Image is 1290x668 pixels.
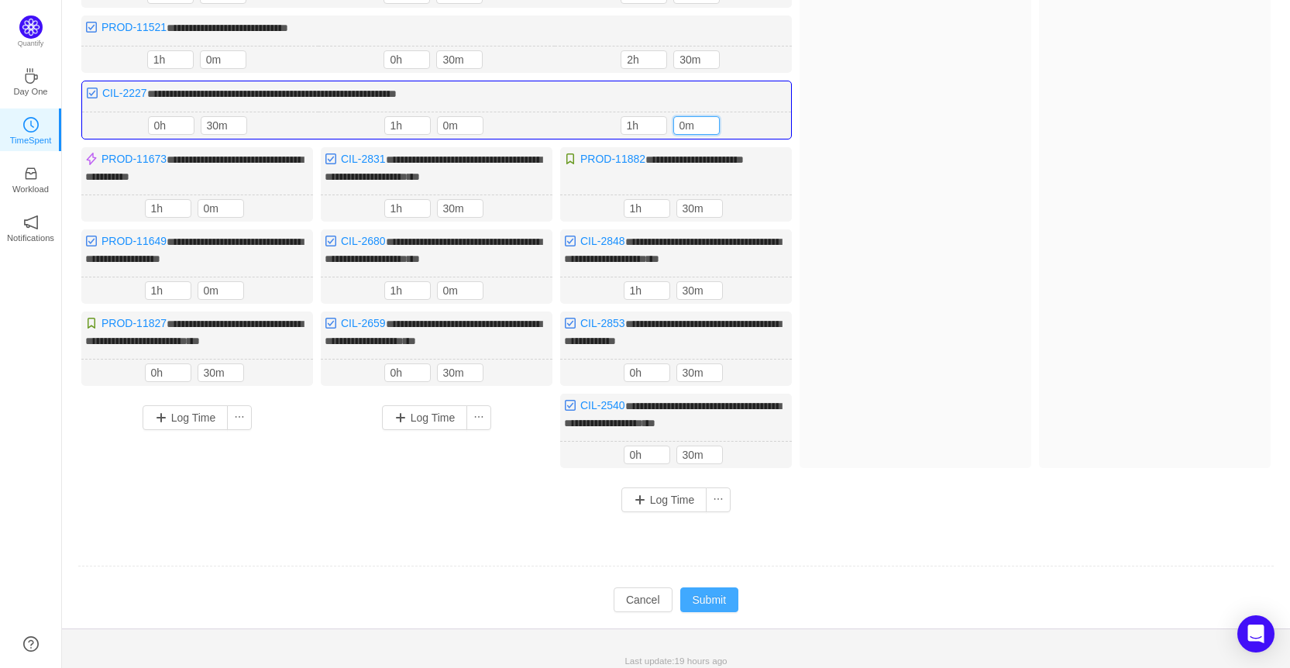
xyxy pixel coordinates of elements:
img: 10318 [564,399,576,411]
img: 10318 [325,235,337,247]
button: Submit [680,587,739,612]
i: icon: notification [23,215,39,230]
a: CIL-2540 [580,399,625,411]
span: Last update: [624,656,727,666]
p: TimeSpent [10,133,52,147]
p: Day One [13,84,47,98]
p: Quantify [18,39,44,50]
a: PROD-11673 [101,153,167,165]
a: CIL-2848 [580,235,625,247]
img: 10307 [85,153,98,165]
a: CIL-2831 [341,153,386,165]
button: Log Time [621,487,707,512]
img: 10318 [325,317,337,329]
a: PROD-11521 [101,21,167,33]
img: 10315 [564,153,576,165]
img: 10318 [564,317,576,329]
a: icon: notificationNotifications [23,219,39,235]
a: icon: question-circle [23,636,39,652]
p: Workload [12,182,49,196]
i: icon: inbox [23,166,39,181]
img: 10318 [86,87,98,99]
span: 19 hours ago [675,656,728,666]
img: 10318 [85,21,98,33]
img: 10318 [325,153,337,165]
p: Notifications [7,231,54,245]
a: CIL-2659 [341,317,386,329]
div: Open Intercom Messenger [1237,615,1275,653]
img: 10318 [85,235,98,247]
i: icon: clock-circle [23,117,39,133]
i: icon: coffee [23,68,39,84]
button: Cancel [614,587,673,612]
a: icon: clock-circleTimeSpent [23,122,39,137]
button: icon: ellipsis [706,487,731,512]
a: CIL-2680 [341,235,386,247]
a: PROD-11649 [101,235,167,247]
img: 10318 [564,235,576,247]
button: icon: ellipsis [466,405,491,430]
a: PROD-11882 [580,153,645,165]
img: 10315 [85,317,98,329]
a: CIL-2227 [102,87,147,99]
img: Quantify [19,15,43,39]
button: Log Time [143,405,229,430]
button: Log Time [382,405,468,430]
a: PROD-11827 [101,317,167,329]
a: CIL-2853 [580,317,625,329]
a: icon: coffeeDay One [23,73,39,88]
button: icon: ellipsis [227,405,252,430]
a: icon: inboxWorkload [23,170,39,186]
